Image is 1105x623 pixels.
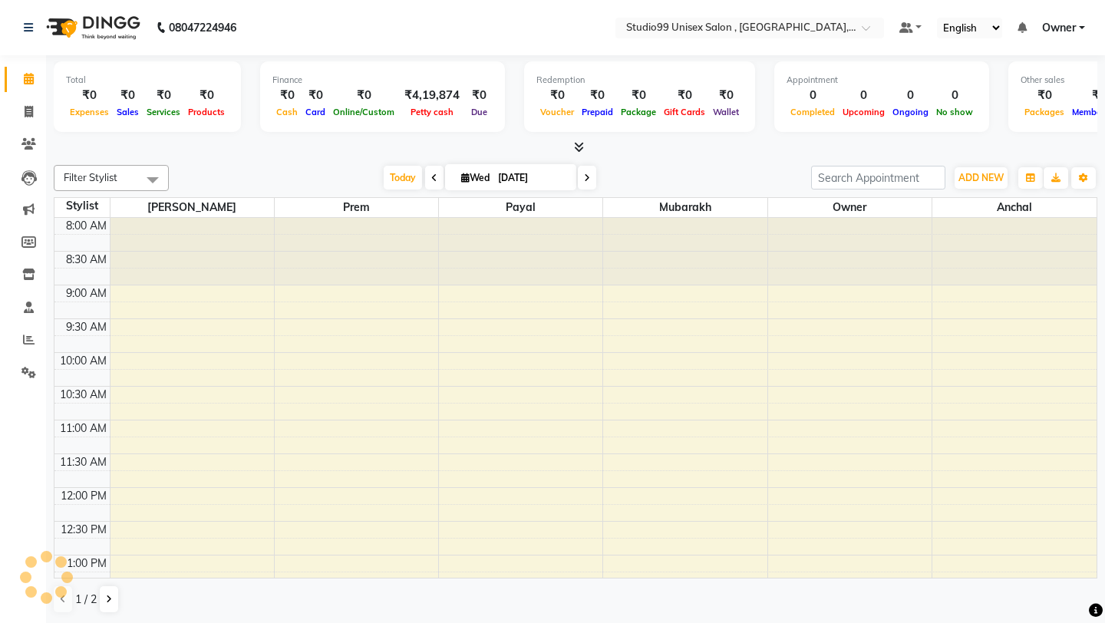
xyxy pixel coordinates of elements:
span: Wed [457,172,493,183]
span: Wallet [709,107,743,117]
span: ADD NEW [958,172,1004,183]
div: 0 [787,87,839,104]
span: Upcoming [839,107,889,117]
div: 1:00 PM [64,555,110,572]
span: Expenses [66,107,113,117]
div: Finance [272,74,493,87]
div: Stylist [54,198,110,214]
div: 9:00 AM [63,285,110,302]
span: Voucher [536,107,578,117]
span: Filter Stylist [64,171,117,183]
span: payal [439,198,602,217]
span: Gift Cards [660,107,709,117]
div: ₹4,19,874 [398,87,466,104]
div: 10:00 AM [57,353,110,369]
div: 9:30 AM [63,319,110,335]
div: ₹0 [536,87,578,104]
span: Today [384,166,422,190]
img: logo [39,6,144,49]
div: ₹0 [617,87,660,104]
input: 2025-09-03 [493,166,570,190]
b: 08047224946 [169,6,236,49]
div: 11:00 AM [57,420,110,437]
div: ₹0 [302,87,329,104]
div: 11:30 AM [57,454,110,470]
input: Search Appointment [811,166,945,190]
span: Package [617,107,660,117]
div: 8:00 AM [63,218,110,234]
div: ₹0 [272,87,302,104]
div: Redemption [536,74,743,87]
div: ₹0 [709,87,743,104]
span: Sales [113,107,143,117]
div: Appointment [787,74,977,87]
span: Petty cash [407,107,457,117]
div: ₹0 [184,87,229,104]
span: Card [302,107,329,117]
span: Completed [787,107,839,117]
div: ₹0 [143,87,184,104]
div: 0 [932,87,977,104]
div: Total [66,74,229,87]
span: Due [467,107,491,117]
div: 12:30 PM [58,522,110,538]
span: Ongoing [889,107,932,117]
span: 1 / 2 [75,592,97,608]
div: ₹0 [1021,87,1068,104]
div: ₹0 [466,87,493,104]
div: 10:30 AM [57,387,110,403]
span: mubarakh [603,198,767,217]
div: ₹0 [113,87,143,104]
span: Cash [272,107,302,117]
span: Prem [275,198,438,217]
div: ₹0 [329,87,398,104]
span: Products [184,107,229,117]
span: anchal [932,198,1097,217]
div: 12:00 PM [58,488,110,504]
span: Services [143,107,184,117]
span: Owner [1042,20,1076,36]
div: ₹0 [578,87,617,104]
span: Packages [1021,107,1068,117]
span: No show [932,107,977,117]
span: Prepaid [578,107,617,117]
span: [PERSON_NAME] [110,198,274,217]
div: ₹0 [66,87,113,104]
div: 0 [889,87,932,104]
div: 0 [839,87,889,104]
div: 8:30 AM [63,252,110,268]
div: ₹0 [660,87,709,104]
button: ADD NEW [955,167,1008,189]
span: Online/Custom [329,107,398,117]
span: Owner [768,198,932,217]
